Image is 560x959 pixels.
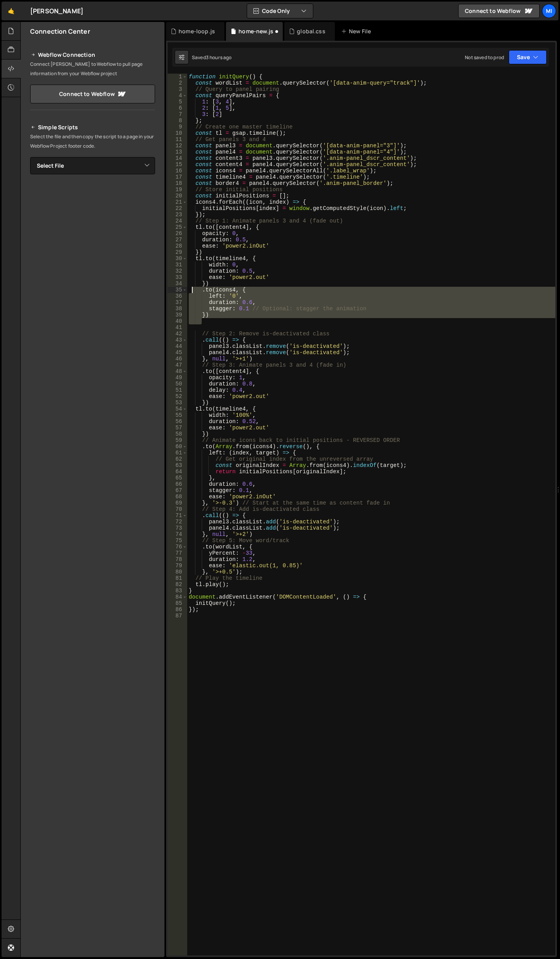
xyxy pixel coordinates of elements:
div: 47 [168,362,187,368]
div: 25 [168,224,187,230]
p: Connect [PERSON_NAME] to Webflow to pull page information from your Webflow project [30,60,155,78]
div: 52 [168,393,187,400]
div: 20 [168,193,187,199]
div: 53 [168,400,187,406]
a: Mi [542,4,556,18]
div: 3 [168,86,187,92]
div: 2 [168,80,187,86]
div: New File [341,27,374,35]
div: 3 hours ago [206,54,232,61]
a: Connect to Webflow [458,4,540,18]
div: 24 [168,218,187,224]
div: 11 [168,136,187,143]
div: 22 [168,205,187,212]
div: 79 [168,563,187,569]
div: 72 [168,519,187,525]
div: 14 [168,155,187,161]
iframe: YouTube video player [30,263,156,333]
div: 17 [168,174,187,180]
p: Select the file and then copy the script to a page in your Webflow Project footer code. [30,132,155,151]
div: 84 [168,594,187,600]
iframe: YouTube video player [30,187,156,258]
div: 68 [168,494,187,500]
button: Save [509,50,547,64]
div: [PERSON_NAME] [30,6,83,16]
div: 19 [168,186,187,193]
div: Saved [192,54,232,61]
div: 1 [168,74,187,80]
div: 34 [168,280,187,287]
div: 8 [168,118,187,124]
div: 36 [168,293,187,299]
div: 35 [168,287,187,293]
div: 33 [168,274,187,280]
div: 5 [168,99,187,105]
div: 50 [168,381,187,387]
div: 64 [168,469,187,475]
div: 51 [168,387,187,393]
div: 59 [168,437,187,443]
div: 4 [168,92,187,99]
div: 57 [168,425,187,431]
div: 26 [168,230,187,237]
div: 32 [168,268,187,274]
div: 55 [168,412,187,418]
div: 16 [168,168,187,174]
div: 21 [168,199,187,205]
div: 83 [168,588,187,594]
div: 54 [168,406,187,412]
div: 46 [168,356,187,362]
div: 81 [168,575,187,581]
div: 63 [168,462,187,469]
div: 10 [168,130,187,136]
div: 30 [168,255,187,262]
div: 39 [168,312,187,318]
div: 78 [168,556,187,563]
div: 38 [168,306,187,312]
div: 67 [168,487,187,494]
div: home-loop.js [179,27,215,35]
div: 43 [168,337,187,343]
div: 73 [168,525,187,531]
h2: Webflow Connection [30,50,155,60]
div: 41 [168,324,187,331]
div: Not saved to prod [465,54,504,61]
div: 29 [168,249,187,255]
div: 6 [168,105,187,111]
button: Code Only [247,4,313,18]
div: 13 [168,149,187,155]
div: 77 [168,550,187,556]
div: 85 [168,600,187,606]
div: home-new.js [238,27,273,35]
div: 45 [168,349,187,356]
div: 74 [168,531,187,537]
div: 49 [168,375,187,381]
h2: Connection Center [30,27,90,36]
div: 18 [168,180,187,186]
a: Connect to Webflow [30,85,155,103]
div: 76 [168,544,187,550]
div: 12 [168,143,187,149]
div: 56 [168,418,187,425]
div: 40 [168,318,187,324]
div: global.css [297,27,325,35]
div: 65 [168,475,187,481]
div: 66 [168,481,187,487]
div: 86 [168,606,187,613]
div: 28 [168,243,187,249]
a: 🤙 [2,2,21,20]
div: 23 [168,212,187,218]
div: 15 [168,161,187,168]
div: 60 [168,443,187,450]
div: 37 [168,299,187,306]
div: 62 [168,456,187,462]
div: 31 [168,262,187,268]
div: 48 [168,368,187,375]
div: 69 [168,500,187,506]
div: 80 [168,569,187,575]
div: 44 [168,343,187,349]
div: 71 [168,512,187,519]
div: 58 [168,431,187,437]
div: 9 [168,124,187,130]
